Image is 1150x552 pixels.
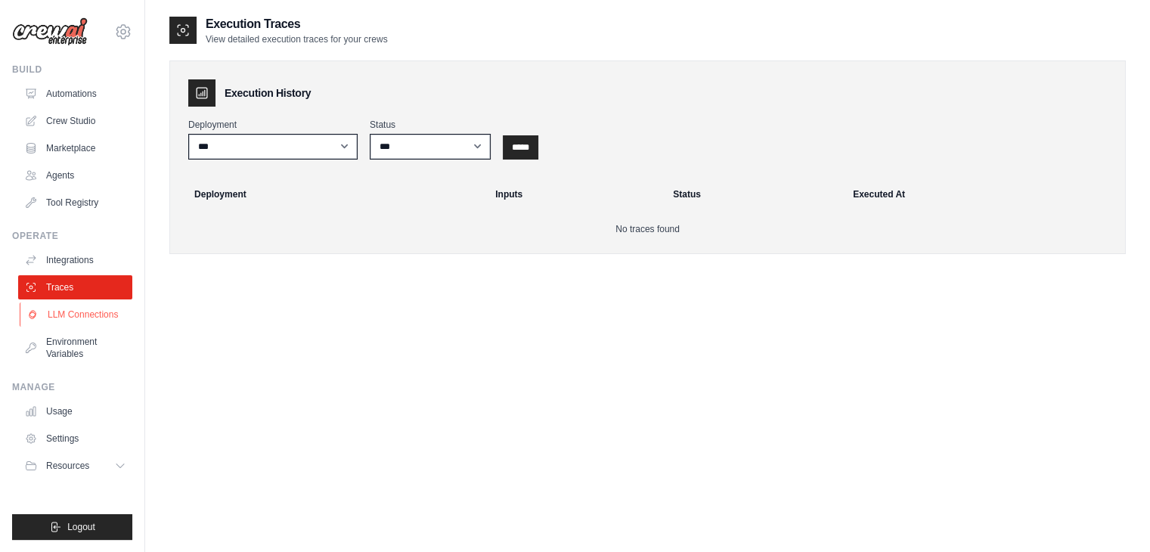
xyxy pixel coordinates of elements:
a: Integrations [18,248,132,272]
label: Status [370,119,491,131]
a: Automations [18,82,132,106]
a: Environment Variables [18,330,132,366]
button: Logout [12,514,132,540]
a: Crew Studio [18,109,132,133]
img: Logo [12,17,88,46]
span: Logout [67,521,95,533]
p: View detailed execution traces for your crews [206,33,388,45]
th: Inputs [486,178,664,211]
label: Deployment [188,119,358,131]
a: Traces [18,275,132,299]
a: LLM Connections [20,302,134,327]
h2: Execution Traces [206,15,388,33]
th: Deployment [176,178,486,211]
a: Agents [18,163,132,188]
div: Operate [12,230,132,242]
a: Marketplace [18,136,132,160]
span: Resources [46,460,89,472]
p: No traces found [188,223,1107,235]
div: Build [12,64,132,76]
th: Executed At [844,178,1119,211]
h3: Execution History [225,85,311,101]
a: Tool Registry [18,191,132,215]
th: Status [664,178,844,211]
button: Resources [18,454,132,478]
a: Usage [18,399,132,423]
div: Manage [12,381,132,393]
a: Settings [18,426,132,451]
